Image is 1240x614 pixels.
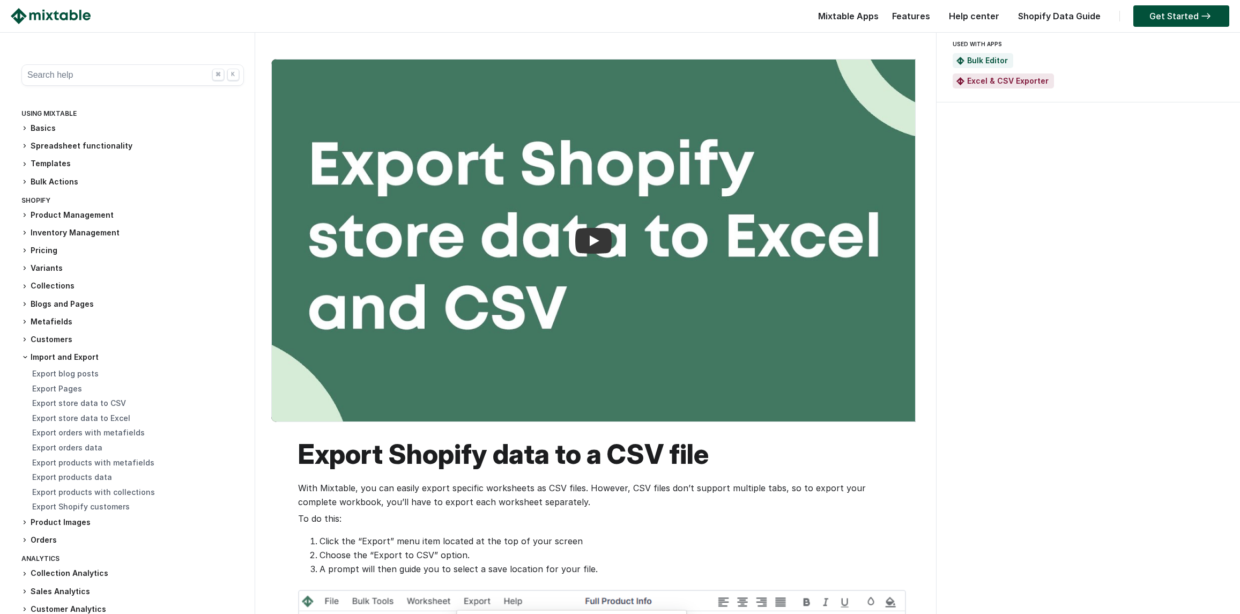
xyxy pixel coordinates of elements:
h3: Orders [21,535,244,546]
img: Mixtable Spreadsheet Bulk Editor App [956,57,964,65]
a: Export Pages [32,384,82,393]
a: Export Shopify customers [32,502,130,511]
h3: Import and Export [21,352,244,363]
h3: Collections [21,280,244,292]
a: Features [887,11,935,21]
img: Mixtable Excel & CSV Exporter App [956,77,964,85]
h3: Pricing [21,245,244,256]
h1: Export Shopify data to a CSV file [298,438,904,470]
a: Shopify Data Guide [1013,11,1106,21]
a: Help center [944,11,1005,21]
a: Export orders data [32,443,102,452]
a: Export blog posts [32,369,99,378]
h3: Bulk Actions [21,176,244,188]
h3: Customers [21,334,244,345]
div: ⌘ [212,69,224,80]
a: Bulk Editor [967,56,1008,65]
a: Export store data to Excel [32,413,130,423]
p: With Mixtable, you can easily export specific worksheets as CSV files. However, CSV files don’t s... [298,481,904,509]
button: Search help ⌘ K [21,64,244,86]
img: arrow-right.svg [1199,13,1213,19]
a: Excel & CSV Exporter [967,76,1049,85]
li: Click the “Export” menu item located at the top of your screen [320,534,904,548]
div: Analytics [21,552,244,568]
div: Shopify [21,194,244,210]
a: Export products data [32,472,112,482]
h3: Product Images [21,517,244,528]
img: Mixtable logo [11,8,91,24]
h3: Inventory Management [21,227,244,239]
a: Export products with collections [32,487,155,497]
a: Export orders with metafields [32,428,145,437]
div: K [227,69,239,80]
div: Using Mixtable [21,107,244,123]
li: A prompt will then guide you to select a save location for your file. [320,562,904,576]
a: Get Started [1133,5,1229,27]
h3: Product Management [21,210,244,221]
h3: Spreadsheet functionality [21,140,244,152]
h3: Sales Analytics [21,586,244,597]
h3: Blogs and Pages [21,299,244,310]
h3: Variants [21,263,244,274]
div: Mixtable Apps [813,8,879,29]
a: Export products with metafields [32,458,154,467]
h3: Metafields [21,316,244,328]
h3: Templates [21,158,244,169]
a: Export store data to CSV [32,398,126,408]
div: USED WITH APPS [953,38,1220,50]
p: To do this: [298,512,904,526]
li: Choose the “Export to CSV” option. [320,548,904,562]
h3: Collection Analytics [21,568,244,579]
h3: Basics [21,123,244,134]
